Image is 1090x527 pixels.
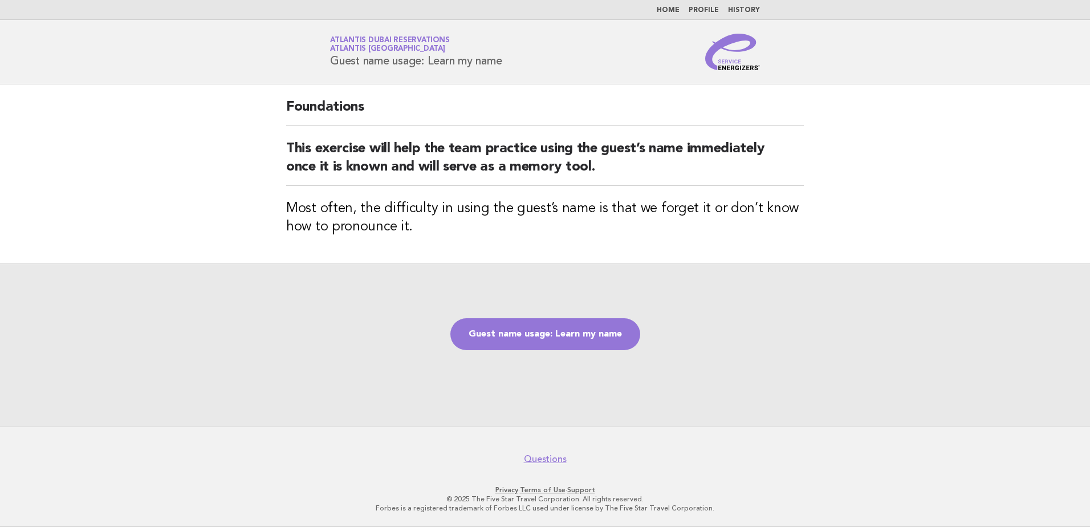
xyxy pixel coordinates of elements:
a: Terms of Use [520,486,566,494]
a: Atlantis Dubai ReservationsAtlantis [GEOGRAPHIC_DATA] [330,37,449,52]
a: Support [567,486,595,494]
a: Guest name usage: Learn my name [450,318,640,350]
span: Atlantis [GEOGRAPHIC_DATA] [330,46,445,53]
a: History [728,7,760,14]
p: · · [196,485,894,494]
h2: Foundations [286,98,804,126]
p: © 2025 The Five Star Travel Corporation. All rights reserved. [196,494,894,504]
h3: Most often, the difficulty in using the guest’s name is that we forget it or don’t know how to pr... [286,200,804,236]
a: Privacy [495,486,518,494]
p: Forbes is a registered trademark of Forbes LLC used under license by The Five Star Travel Corpora... [196,504,894,513]
img: Service Energizers [705,34,760,70]
a: Profile [689,7,719,14]
a: Home [657,7,680,14]
h2: This exercise will help the team practice using the guest’s name immediately once it is known and... [286,140,804,186]
h1: Guest name usage: Learn my name [330,37,502,67]
a: Questions [524,453,567,465]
